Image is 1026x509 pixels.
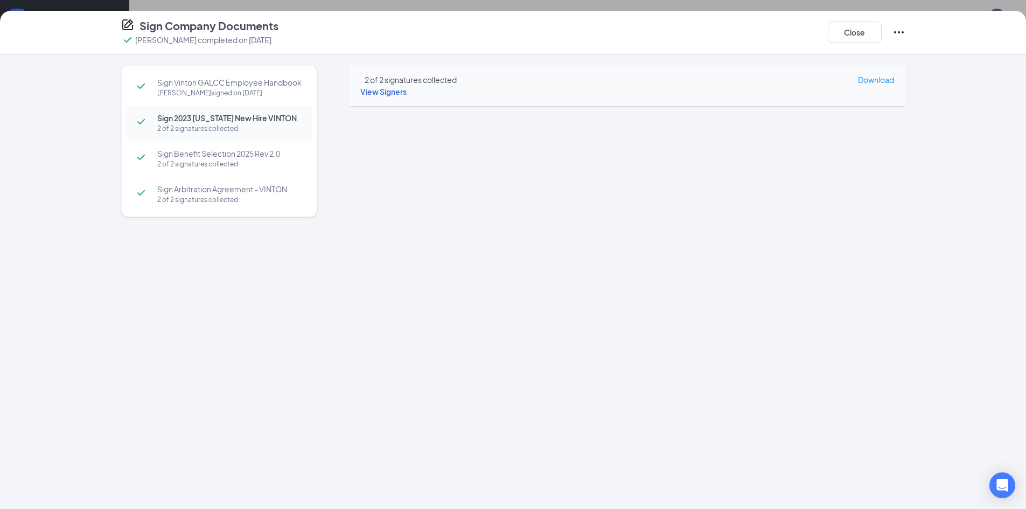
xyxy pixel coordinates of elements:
[121,18,134,31] svg: CompanyDocumentIcon
[135,151,148,164] svg: Checkmark
[135,80,148,93] svg: Checkmark
[139,18,278,33] h4: Sign Company Documents
[135,186,148,199] svg: Checkmark
[157,159,302,170] div: 2 of 2 signatures collected
[157,184,302,194] span: Sign Arbitration Agreement - VINTON
[135,115,148,128] svg: Checkmark
[365,74,457,85] div: 2 of 2 signatures collected
[121,33,134,46] svg: Checkmark
[157,88,302,99] div: [PERSON_NAME] signed on [DATE]
[157,194,302,205] div: 2 of 2 signatures collected
[135,34,271,45] p: [PERSON_NAME] completed on [DATE]
[157,113,302,123] span: Sign 2023 [US_STATE] New Hire VINTON
[989,472,1015,498] div: Open Intercom Messenger
[828,22,882,43] button: Close
[157,123,302,134] div: 2 of 2 signatures collected
[157,77,302,88] span: Sign Vinton GALCC Employee Handbook
[350,107,905,500] iframe: Sign 2023 Texas New Hire VINTON
[157,148,302,159] span: Sign Benefit Selection 2025 Rev 2.0
[858,74,894,86] a: Download
[892,26,905,39] svg: Ellipses
[360,87,407,96] span: View Signers
[858,75,894,85] span: Download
